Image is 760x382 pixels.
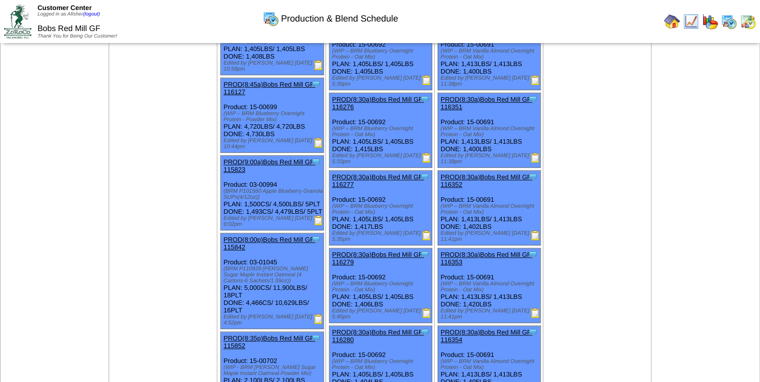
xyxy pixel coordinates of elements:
[332,308,432,320] div: Edited by [PERSON_NAME] [DATE] 5:45pm
[438,248,540,323] div: Product: 15-00691 PLAN: 1,413LBS / 1,413LBS DONE: 1,420LBS
[441,230,540,242] div: Edited by [PERSON_NAME] [DATE] 11:41pm
[441,308,540,320] div: Edited by [PERSON_NAME] [DATE] 11:41pm
[281,14,398,24] span: Production & Blend Schedule
[38,12,100,17] span: Logged in as Afisher
[313,215,323,225] img: Production Report
[329,248,432,323] div: Product: 15-00692 PLAN: 1,405LBS / 1,405LBS DONE: 1,406LBS
[311,333,321,343] img: Tooltip
[441,126,540,138] div: (WIP – BRM Vanilla Almond Overnight Protein - Oat Mix)
[223,334,316,349] a: PROD(8:35p)Bobs Red Mill GF-115852
[329,16,432,90] div: Product: 15-00692 PLAN: 1,405LBS / 1,405LBS DONE: 1,405LBS
[420,327,430,337] img: Tooltip
[313,60,323,70] img: Production Report
[441,75,540,87] div: Edited by [PERSON_NAME] [DATE] 11:38pm
[441,153,540,165] div: Edited by [PERSON_NAME] [DATE] 11:38pm
[223,188,323,200] div: (BRM P101560 Apple Blueberry Granola SUPs(4/12oz))
[263,11,279,27] img: calendarprod.gif
[530,75,540,85] img: Production Report
[528,172,538,182] img: Tooltip
[332,126,432,138] div: (WIP – BRM Blueberry Overnight Protein - Oat Mix)
[332,48,432,60] div: (WIP – BRM Blueberry Overnight Protein - Oat Mix)
[223,81,316,96] a: PROD(8:45a)Bobs Red Mill GF-116127
[221,156,323,230] div: Product: 03-00994 PLAN: 1,500CS / 4,500LBS / 5PLT DONE: 1,493CS / 4,479LBS / 5PLT
[332,251,425,266] a: PROD(8:30a)Bobs Red Mill GF-116279
[420,172,430,182] img: Tooltip
[441,251,533,266] a: PROD(8:30a)Bobs Red Mill GF-116353
[223,111,323,123] div: (WIP – BRM Blueberry Overnight Protein - Powder Mix)
[223,266,323,284] div: (BRM P110939 [PERSON_NAME] Sugar Maple Instant Oatmeal (4 Cartons-6 Sachets/1.59oz))
[223,314,323,326] div: Edited by [PERSON_NAME] [DATE] 4:52pm
[441,281,540,293] div: (WIP – BRM Vanilla Almond Overnight Protein - Oat Mix)
[441,48,540,60] div: (WIP – BRM Vanilla Almond Overnight Protein - Oat Mix)
[664,14,680,30] img: home.gif
[422,230,432,240] img: Production Report
[683,14,699,30] img: line_graph.gif
[38,34,117,39] span: Thank You for Being Our Customer!
[311,79,321,89] img: Tooltip
[223,236,316,251] a: PROD(8:00p)Bobs Red Mill GF-115842
[441,173,533,188] a: PROD(8:30a)Bobs Red Mill GF-116352
[441,96,533,111] a: PROD(8:30a)Bobs Red Mill GF-116351
[528,249,538,259] img: Tooltip
[223,215,323,227] div: Edited by [PERSON_NAME] [DATE] 9:02pm
[530,308,540,318] img: Production Report
[311,157,321,167] img: Tooltip
[313,314,323,324] img: Production Report
[329,93,432,168] div: Product: 15-00692 PLAN: 1,405LBS / 1,405LBS DONE: 1,415LBS
[332,96,425,111] a: PROD(8:30a)Bobs Red Mill GF-116276
[528,94,538,104] img: Tooltip
[420,249,430,259] img: Tooltip
[441,203,540,215] div: (WIP – BRM Vanilla Almond Overnight Protein - Oat Mix)
[438,93,540,168] div: Product: 15-00691 PLAN: 1,413LBS / 1,413LBS DONE: 1,400LBS
[441,358,540,370] div: (WIP – BRM Vanilla Almond Overnight Protein - Oat Mix)
[528,327,538,337] img: Tooltip
[221,78,323,153] div: Product: 15-00699 PLAN: 4,720LBS / 4,720LBS DONE: 4,730LBS
[438,16,540,90] div: Product: 15-00691 PLAN: 1,413LBS / 1,413LBS DONE: 1,400LBS
[223,364,323,376] div: (WIP - BRM [PERSON_NAME] Sugar Maple Instant Oatmeal-Powder Mix)
[332,75,432,87] div: Edited by [PERSON_NAME] [DATE] 5:30pm
[702,14,718,30] img: graph.gif
[223,60,323,72] div: Edited by [PERSON_NAME] [DATE] 10:58pm
[38,25,100,33] span: Bobs Red Mill GF
[313,138,323,148] img: Production Report
[83,12,100,17] a: (logout)
[438,171,540,245] div: Product: 15-00691 PLAN: 1,413LBS / 1,413LBS DONE: 1,402LBS
[332,328,425,343] a: PROD(8:30a)Bobs Red Mill GF-116280
[311,234,321,244] img: Tooltip
[332,153,432,165] div: Edited by [PERSON_NAME] [DATE] 5:33pm
[38,4,92,12] span: Customer Center
[422,153,432,163] img: Production Report
[422,75,432,85] img: Production Report
[721,14,737,30] img: calendarprod.gif
[329,171,432,245] div: Product: 15-00692 PLAN: 1,405LBS / 1,405LBS DONE: 1,417LBS
[530,153,540,163] img: Production Report
[420,94,430,104] img: Tooltip
[332,203,432,215] div: (WIP – BRM Blueberry Overnight Protein - Oat Mix)
[740,14,756,30] img: calendarinout.gif
[332,173,425,188] a: PROD(8:30a)Bobs Red Mill GF-116277
[332,281,432,293] div: (WIP – BRM Blueberry Overnight Protein - Oat Mix)
[332,358,432,370] div: (WIP – BRM Blueberry Overnight Protein - Oat Mix)
[223,138,323,150] div: Edited by [PERSON_NAME] [DATE] 10:44pm
[4,5,32,38] img: ZoRoCo_Logo(Green%26Foil)%20jpg.webp
[332,230,432,242] div: Edited by [PERSON_NAME] [DATE] 5:35pm
[441,328,533,343] a: PROD(8:30a)Bobs Red Mill GF-116354
[221,233,323,329] div: Product: 03-01045 PLAN: 5,000CS / 11,900LBS / 18PLT DONE: 4,466CS / 10,629LBS / 16PLT
[422,308,432,318] img: Production Report
[223,158,316,173] a: PROD(9:00a)Bobs Red Mill GF-115823
[530,230,540,240] img: Production Report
